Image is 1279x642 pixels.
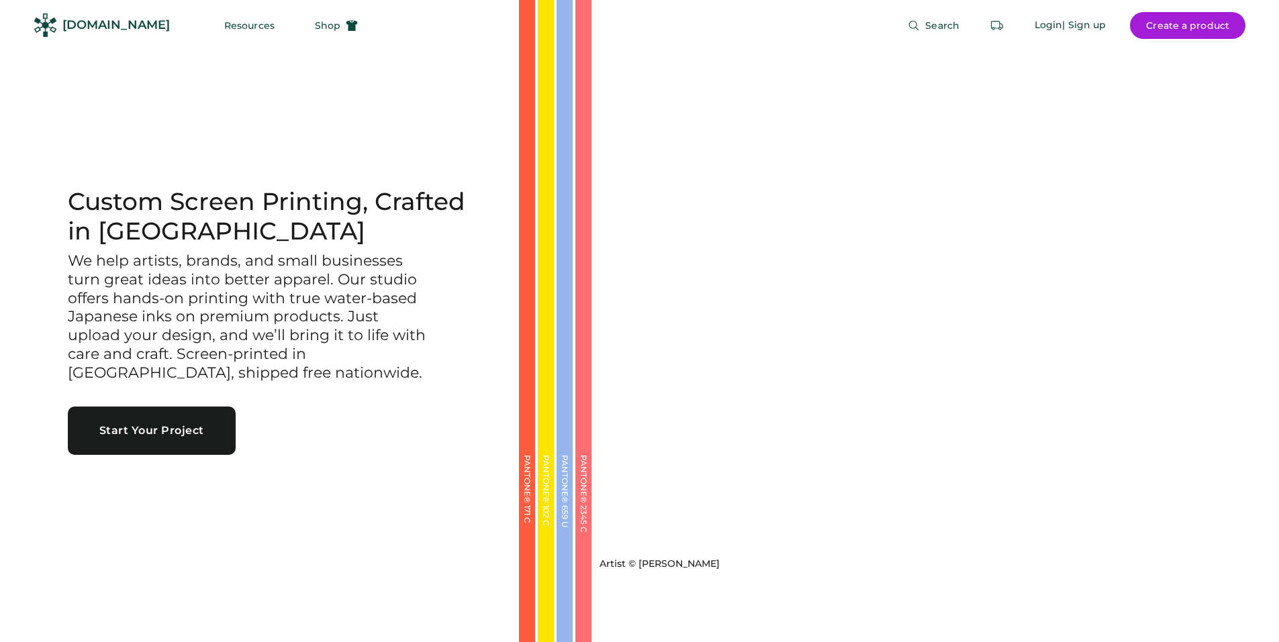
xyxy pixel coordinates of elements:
[542,455,550,589] div: PANTONE® 102 C
[315,21,340,30] span: Shop
[594,552,720,571] a: Artist © [PERSON_NAME]
[1062,19,1106,32] div: | Sign up
[600,557,720,571] div: Artist © [PERSON_NAME]
[68,407,236,455] button: Start Your Project
[579,455,587,589] div: PANTONE® 2345 C
[523,455,531,589] div: PANTONE® 171 C
[62,17,170,34] div: [DOMAIN_NAME]
[925,21,959,30] span: Search
[1035,19,1063,32] div: Login
[561,455,569,589] div: PANTONE® 659 U
[892,12,976,39] button: Search
[208,12,291,39] button: Resources
[68,252,430,383] h3: We help artists, brands, and small businesses turn great ideas into better apparel. Our studio of...
[34,13,57,37] img: Rendered Logo - Screens
[68,187,487,246] h1: Custom Screen Printing, Crafted in [GEOGRAPHIC_DATA]
[984,12,1010,39] button: Retrieve an order
[1130,12,1245,39] button: Create a product
[299,12,374,39] button: Shop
